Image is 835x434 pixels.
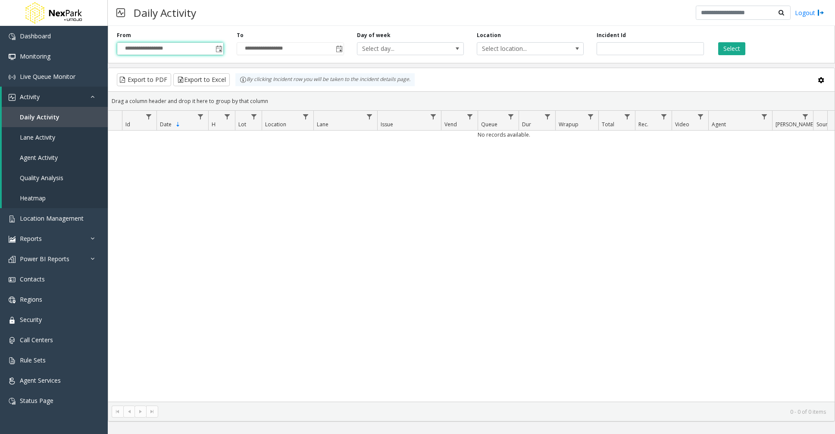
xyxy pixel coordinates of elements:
[2,87,108,107] a: Activity
[9,215,16,222] img: 'icon'
[381,121,393,128] span: Issue
[9,297,16,303] img: 'icon'
[195,111,206,122] a: Date Filter Menu
[214,43,223,55] span: Toggle popup
[9,276,16,283] img: 'icon'
[9,378,16,384] img: 'icon'
[240,76,247,83] img: infoIcon.svg
[9,94,16,101] img: 'icon'
[9,317,16,324] img: 'icon'
[559,121,579,128] span: Wrapup
[20,72,75,81] span: Live Queue Monitor
[357,31,391,39] label: Day of week
[300,111,312,122] a: Location Filter Menu
[542,111,554,122] a: Dur Filter Menu
[20,174,63,182] span: Quality Analysis
[222,111,233,122] a: H Filter Menu
[20,376,61,384] span: Agent Services
[173,73,230,86] button: Export to Excel
[20,255,69,263] span: Power BI Reports
[522,121,531,128] span: Dur
[9,256,16,263] img: 'icon'
[20,153,58,162] span: Agent Activity
[9,357,16,364] img: 'icon'
[444,121,457,128] span: Vend
[20,133,55,141] span: Lane Activity
[237,31,244,39] label: To
[20,397,53,405] span: Status Page
[9,74,16,81] img: 'icon'
[464,111,476,122] a: Vend Filter Menu
[357,43,442,55] span: Select day...
[129,2,200,23] h3: Daily Activity
[585,111,597,122] a: Wrapup Filter Menu
[212,121,216,128] span: H
[477,43,562,55] span: Select location...
[317,121,328,128] span: Lane
[20,315,42,324] span: Security
[163,408,826,415] kendo-pager-info: 0 - 0 of 0 items
[638,121,648,128] span: Rec.
[20,52,50,60] span: Monitoring
[477,31,501,39] label: Location
[9,236,16,243] img: 'icon'
[675,121,689,128] span: Video
[695,111,707,122] a: Video Filter Menu
[20,32,51,40] span: Dashboard
[20,275,45,283] span: Contacts
[622,111,633,122] a: Total Filter Menu
[160,121,172,128] span: Date
[108,94,835,109] div: Drag a column header and drop it here to group by that column
[9,398,16,405] img: 'icon'
[597,31,626,39] label: Incident Id
[602,121,614,128] span: Total
[175,121,181,128] span: Sortable
[2,168,108,188] a: Quality Analysis
[248,111,260,122] a: Lot Filter Menu
[9,337,16,344] img: 'icon'
[20,356,46,364] span: Rule Sets
[265,121,286,128] span: Location
[2,147,108,168] a: Agent Activity
[2,107,108,127] a: Daily Activity
[800,111,811,122] a: Parker Filter Menu
[816,121,833,128] span: Source
[718,42,745,55] button: Select
[334,43,344,55] span: Toggle popup
[20,295,42,303] span: Regions
[712,121,726,128] span: Agent
[117,31,131,39] label: From
[817,8,824,17] img: logout
[235,73,415,86] div: By clicking Incident row you will be taken to the incident details page.
[20,93,40,101] span: Activity
[428,111,439,122] a: Issue Filter Menu
[2,188,108,208] a: Heatmap
[481,121,497,128] span: Queue
[108,111,835,402] div: Data table
[143,111,155,122] a: Id Filter Menu
[125,121,130,128] span: Id
[20,336,53,344] span: Call Centers
[2,127,108,147] a: Lane Activity
[364,111,375,122] a: Lane Filter Menu
[20,194,46,202] span: Heatmap
[117,73,171,86] button: Export to PDF
[505,111,517,122] a: Queue Filter Menu
[9,53,16,60] img: 'icon'
[238,121,246,128] span: Lot
[759,111,770,122] a: Agent Filter Menu
[658,111,670,122] a: Rec. Filter Menu
[9,33,16,40] img: 'icon'
[20,234,42,243] span: Reports
[795,8,824,17] a: Logout
[20,113,59,121] span: Daily Activity
[776,121,815,128] span: [PERSON_NAME]
[116,2,125,23] img: pageIcon
[20,214,84,222] span: Location Management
